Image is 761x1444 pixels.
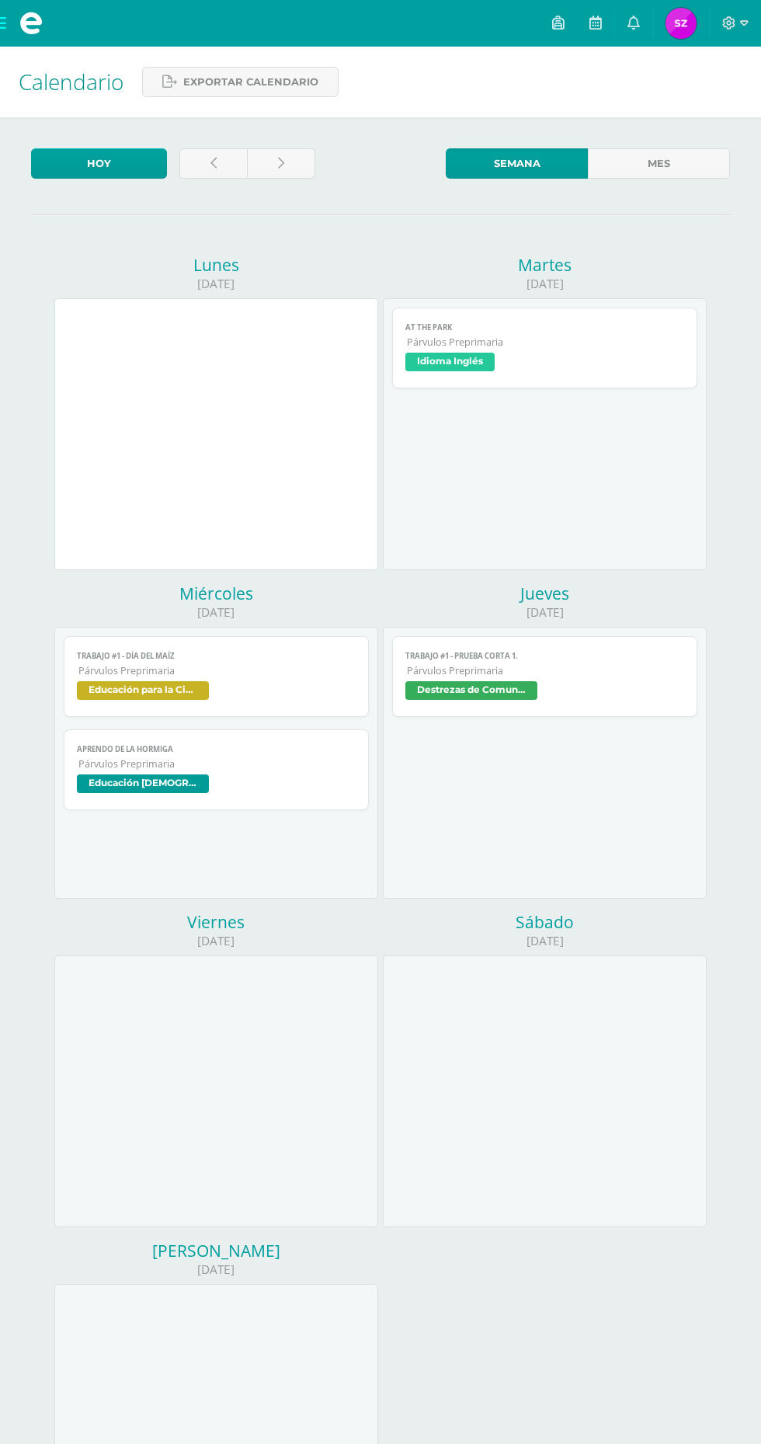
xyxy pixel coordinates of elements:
[31,148,167,179] a: Hoy
[77,681,209,700] span: Educación para la Ciencia y la Ciudadanía
[383,933,707,949] div: [DATE]
[392,636,697,717] a: TRABAJO #1 - PRUEBA CORTA 1.Párvulos PreprimariaDestrezas de Comunicación y Lenguaje
[183,68,318,96] span: Exportar calendario
[405,681,537,700] span: Destrezas de Comunicación y Lenguaje
[78,757,355,771] span: Párvulos Preprimaria
[54,1261,378,1278] div: [DATE]
[383,911,707,933] div: Sábado
[19,67,123,96] span: Calendario
[54,1240,378,1261] div: [PERSON_NAME]
[54,583,378,604] div: Miércoles
[392,308,697,388] a: AT THE PARKPárvulos PreprimariaIdioma Inglés
[383,276,707,292] div: [DATE]
[77,774,209,793] span: Educación [DEMOGRAPHIC_DATA]
[78,664,355,677] span: Párvulos Preprimaria
[405,322,683,332] span: AT THE PARK
[54,276,378,292] div: [DATE]
[54,911,378,933] div: Viernes
[665,8,697,39] img: 0931e7496fbfe83628431d1a9644bde8.png
[54,604,378,621] div: [DATE]
[383,604,707,621] div: [DATE]
[383,583,707,604] div: Jueves
[446,148,588,179] a: Semana
[407,336,683,349] span: Párvulos Preprimaria
[64,636,368,717] a: TRABAJO #1 - DÍA DEL MAÍZPárvulos PreprimariaEducación para la Ciencia y la Ciudadanía
[54,254,378,276] div: Lunes
[77,744,355,754] span: Aprendo de la hormiga
[64,729,368,810] a: Aprendo de la hormigaPárvulos PreprimariaEducación [DEMOGRAPHIC_DATA]
[77,651,355,661] span: TRABAJO #1 - DÍA DEL MAÍZ
[383,254,707,276] div: Martes
[405,651,683,661] span: TRABAJO #1 - PRUEBA CORTA 1.
[54,933,378,949] div: [DATE]
[142,67,339,97] a: Exportar calendario
[405,353,495,371] span: Idioma Inglés
[588,148,730,179] a: Mes
[407,664,683,677] span: Párvulos Preprimaria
